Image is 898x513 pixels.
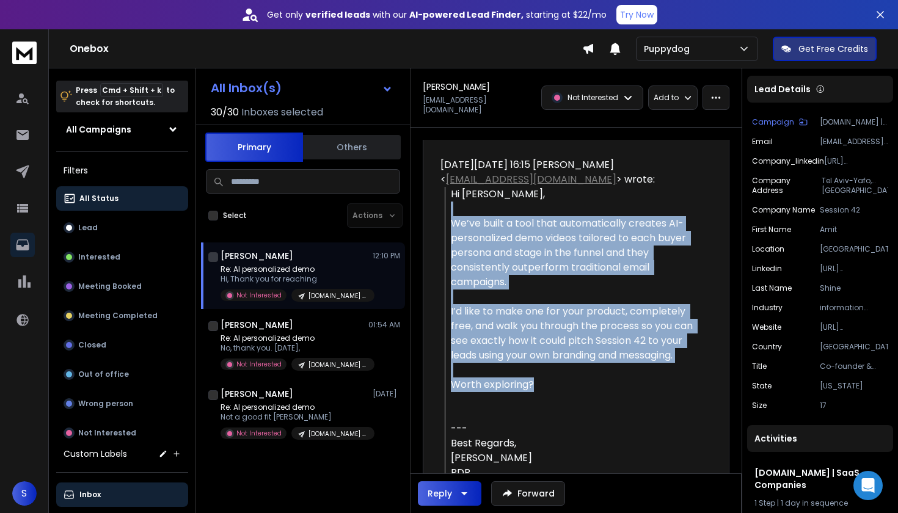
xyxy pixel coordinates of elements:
[78,311,158,321] p: Meeting Completed
[752,322,781,332] p: website
[820,322,888,332] p: [URL][DOMAIN_NAME]
[78,282,142,291] p: Meeting Booked
[752,264,782,274] p: linkedin
[12,481,37,506] button: S
[221,412,367,422] p: Not a good fit [PERSON_NAME]
[79,194,119,203] p: All Status
[820,205,888,215] p: Session 42
[79,490,101,500] p: Inbox
[308,360,367,369] p: [DOMAIN_NAME] | SaaS Companies
[824,156,888,166] p: [URL][DOMAIN_NAME]
[752,117,794,127] p: Campaign
[56,186,188,211] button: All Status
[70,42,582,56] h1: Onebox
[820,362,888,371] p: Co-founder & COO
[798,43,868,55] p: Get Free Credits
[752,225,791,235] p: First Name
[221,333,367,343] p: Re: AI personalized demo
[451,421,702,436] div: ---
[368,320,400,330] p: 01:54 AM
[56,304,188,328] button: Meeting Completed
[451,465,702,480] div: PDP
[820,342,888,352] p: [GEOGRAPHIC_DATA]
[752,401,767,410] p: Size
[78,223,98,233] p: Lead
[78,252,120,262] p: Interested
[373,389,400,399] p: [DATE]
[221,274,367,284] p: Hi, Thank you for reaching
[754,83,811,95] p: Lead Details
[267,9,607,21] p: Get only with our starting at $22/mo
[56,421,188,445] button: Not Interested
[100,83,163,97] span: Cmd + Shift + k
[56,245,188,269] button: Interested
[56,162,188,179] h3: Filters
[752,117,808,127] button: Campaign
[644,43,695,55] p: Puppydog
[76,84,175,109] p: Press to check for shortcuts.
[446,172,616,186] a: [EMAIL_ADDRESS][DOMAIN_NAME]
[568,93,618,103] p: Not Interested
[440,158,702,187] div: [DATE][DATE] 16:15 [PERSON_NAME] < > wrote:
[423,81,490,93] h1: [PERSON_NAME]
[308,291,367,300] p: [DOMAIN_NAME] | SaaS Companies
[752,205,815,215] p: Company Name
[201,76,403,100] button: All Inbox(s)
[752,283,792,293] p: Last Name
[221,343,367,353] p: No, thank you. [DATE],
[752,342,782,352] p: Country
[56,333,188,357] button: Closed
[211,105,239,120] span: 30 / 30
[12,42,37,64] img: logo
[56,216,188,240] button: Lead
[620,9,654,21] p: Try Now
[754,467,886,491] h1: [DOMAIN_NAME] | SaaS Companies
[747,425,893,452] div: Activities
[78,369,129,379] p: Out of office
[752,137,773,147] p: Email
[236,360,282,369] p: Not Interested
[820,117,888,127] p: [DOMAIN_NAME] | SaaS Companies
[205,133,303,162] button: Primary
[221,402,367,412] p: Re: AI personalized demo
[754,498,775,508] span: 1 Step
[616,5,657,24] button: Try Now
[752,176,822,195] p: Company Address
[820,244,888,254] p: [GEOGRAPHIC_DATA]
[491,481,565,506] button: Forward
[221,250,293,262] h1: [PERSON_NAME]
[820,381,888,391] p: [US_STATE]
[451,377,702,392] div: Worth exploring?
[56,391,188,416] button: Wrong person
[820,283,888,293] p: Shine
[820,401,888,410] p: 17
[56,274,188,299] button: Meeting Booked
[66,123,131,136] h1: All Campaigns
[820,225,888,235] p: Amit
[221,264,367,274] p: Re: AI personalized demo
[236,291,282,300] p: Not Interested
[221,388,293,400] h1: [PERSON_NAME]
[241,105,323,120] h3: Inboxes selected
[451,451,702,465] div: [PERSON_NAME]
[308,429,367,438] p: [DOMAIN_NAME] | SaaS Companies
[752,381,772,391] p: State
[223,211,247,220] label: Select
[418,481,481,506] button: Reply
[56,117,188,142] button: All Campaigns
[752,156,824,166] p: company_linkedin
[305,9,370,21] strong: verified leads
[373,251,400,261] p: 12:10 PM
[211,82,282,94] h1: All Inbox(s)
[752,362,767,371] p: title
[822,176,888,195] p: Tel Aviv-Yafo, [GEOGRAPHIC_DATA]
[781,498,848,508] span: 1 day in sequence
[654,93,679,103] p: Add to
[451,436,702,451] div: Best Regards,
[853,471,883,500] div: Open Intercom Messenger
[752,244,784,254] p: location
[423,95,534,115] p: [EMAIL_ADDRESS][DOMAIN_NAME]
[78,340,106,350] p: Closed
